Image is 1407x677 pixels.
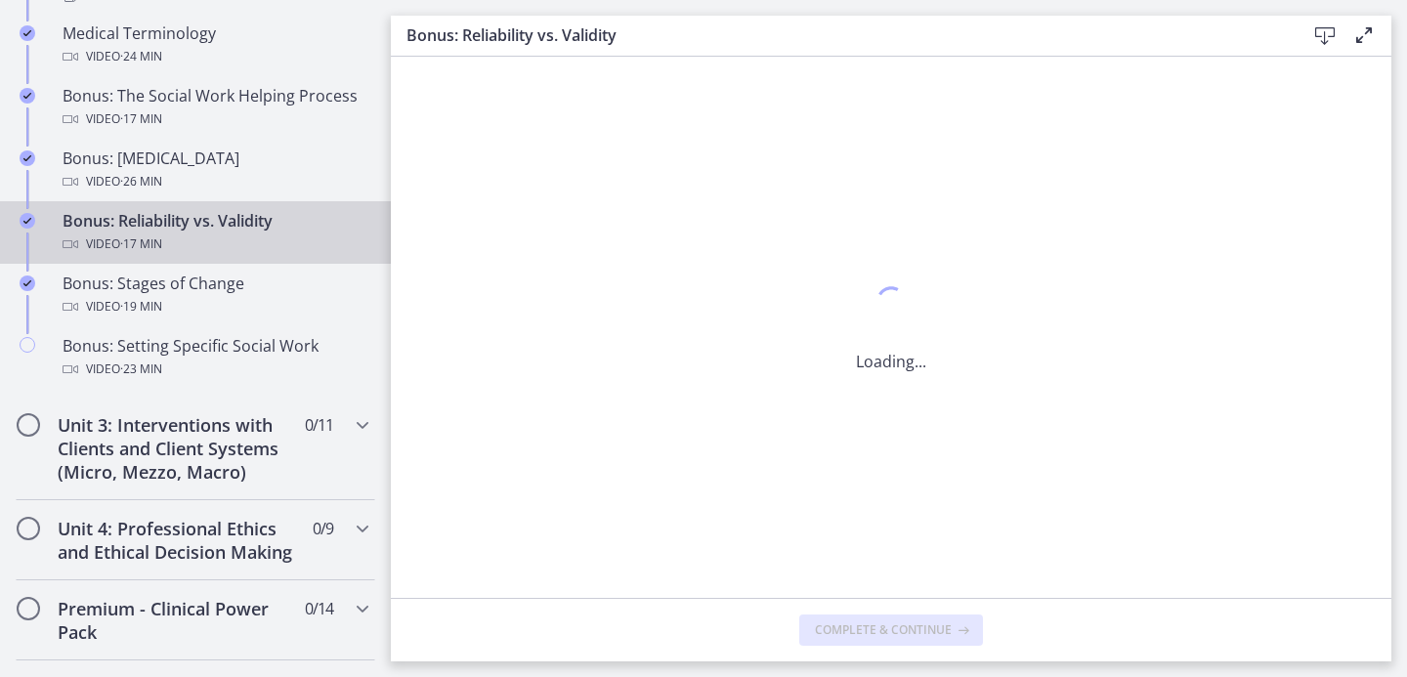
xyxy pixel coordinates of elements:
[63,295,367,318] div: Video
[20,275,35,291] i: Completed
[20,213,35,229] i: Completed
[815,622,952,638] span: Complete & continue
[305,597,333,620] span: 0 / 14
[799,614,983,646] button: Complete & continue
[120,107,162,131] span: · 17 min
[20,150,35,166] i: Completed
[63,334,367,381] div: Bonus: Setting Specific Social Work
[63,147,367,193] div: Bonus: [MEDICAL_DATA]
[120,295,162,318] span: · 19 min
[63,45,367,68] div: Video
[63,170,367,193] div: Video
[63,233,367,256] div: Video
[313,517,333,540] span: 0 / 9
[856,350,926,373] p: Loading...
[63,21,367,68] div: Medical Terminology
[406,23,1274,47] h3: Bonus: Reliability vs. Validity
[58,597,296,644] h2: Premium - Clinical Power Pack
[63,84,367,131] div: Bonus: The Social Work Helping Process
[120,45,162,68] span: · 24 min
[58,517,296,564] h2: Unit 4: Professional Ethics and Ethical Decision Making
[120,358,162,381] span: · 23 min
[120,233,162,256] span: · 17 min
[20,88,35,104] i: Completed
[63,272,367,318] div: Bonus: Stages of Change
[20,25,35,41] i: Completed
[58,413,296,484] h2: Unit 3: Interventions with Clients and Client Systems (Micro, Mezzo, Macro)
[63,209,367,256] div: Bonus: Reliability vs. Validity
[305,413,333,437] span: 0 / 11
[120,170,162,193] span: · 26 min
[856,281,926,326] div: 1
[63,358,367,381] div: Video
[63,107,367,131] div: Video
